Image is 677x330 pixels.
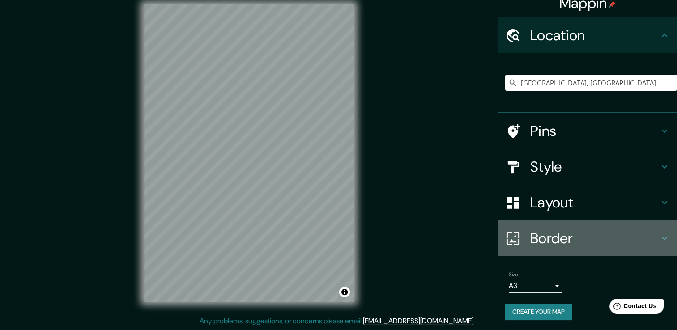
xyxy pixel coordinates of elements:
[505,75,677,91] input: Pick your city or area
[597,295,667,320] iframe: Help widget launcher
[505,304,572,320] button: Create your map
[498,185,677,220] div: Layout
[498,17,677,53] div: Location
[498,220,677,256] div: Border
[339,287,350,297] button: Toggle attribution
[200,316,475,326] p: Any problems, suggestions, or concerns please email .
[530,122,659,140] h4: Pins
[530,194,659,212] h4: Layout
[509,271,518,279] label: Size
[476,316,478,326] div: .
[530,158,659,176] h4: Style
[498,113,677,149] div: Pins
[498,149,677,185] div: Style
[363,316,473,326] a: [EMAIL_ADDRESS][DOMAIN_NAME]
[530,229,659,247] h4: Border
[509,279,562,293] div: A3
[609,1,616,8] img: pin-icon.png
[475,316,476,326] div: .
[530,26,659,44] h4: Location
[144,4,354,302] canvas: Map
